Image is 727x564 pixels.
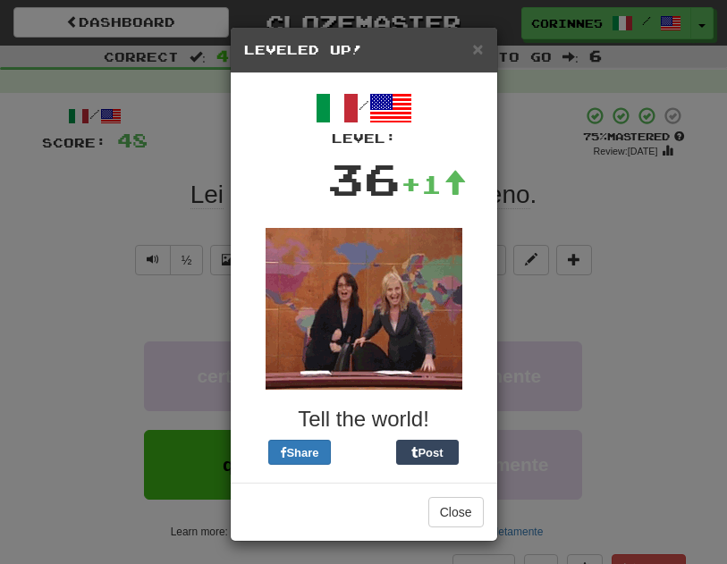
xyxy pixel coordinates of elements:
span: × [472,38,483,59]
button: Share [268,440,331,465]
button: Close [428,497,484,527]
div: +1 [401,166,467,202]
img: tina-fey-e26f0ac03c4892f6ddeb7d1003ac1ab6e81ce7d97c2ff70d0ee9401e69e3face.gif [266,228,462,390]
div: Level: [244,130,484,147]
button: Close [472,39,483,58]
iframe: X Post Button [331,440,396,465]
button: Post [396,440,459,465]
h3: Tell the world! [244,408,484,431]
div: / [244,87,484,147]
div: 36 [327,147,401,210]
h5: Leveled Up! [244,41,484,59]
